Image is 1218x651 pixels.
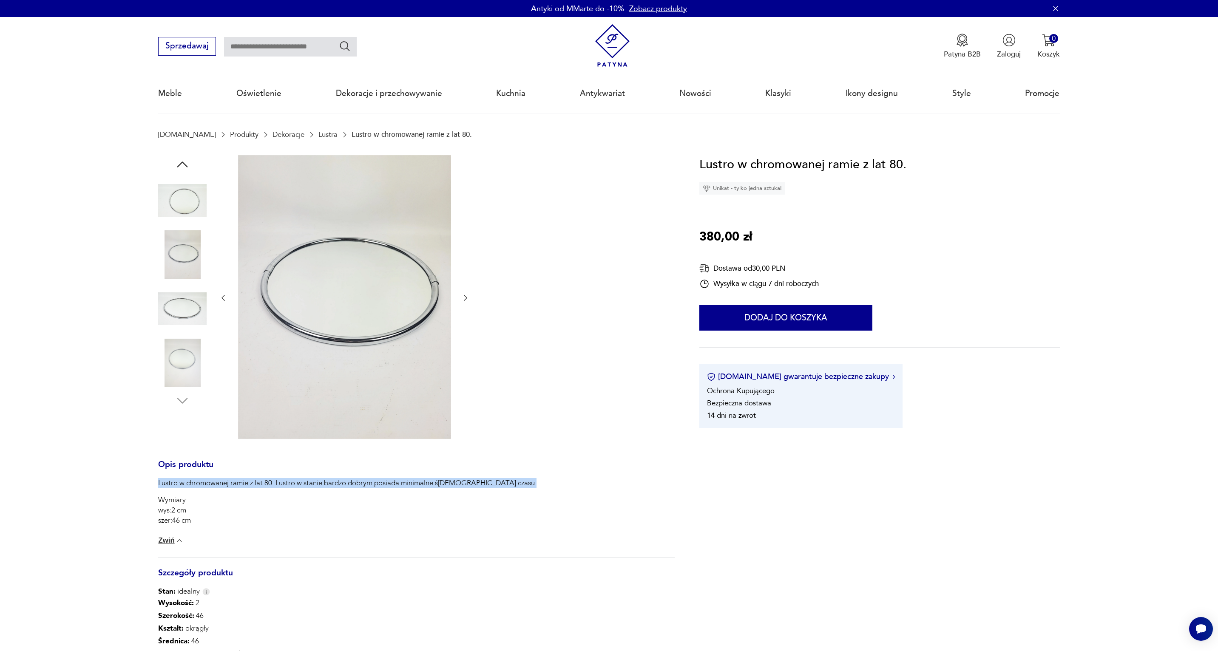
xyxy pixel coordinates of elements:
a: Sprzedawaj [158,43,216,50]
a: Ikona medaluPatyna B2B [944,34,981,59]
p: Antyki od MMarte do -10% [531,3,624,14]
img: Ikona dostawy [699,263,710,274]
button: [DOMAIN_NAME] gwarantuje bezpieczne zakupy [707,371,895,382]
p: Lustro w chromowanej ramie z lat 80. [352,130,472,139]
p: Patyna B2B [944,49,981,59]
p: Koszyk [1037,49,1060,59]
a: Dekoracje [273,130,304,139]
b: Średnica : [158,636,190,646]
h3: Szczegóły produktu [158,570,674,587]
button: Szukaj [339,40,351,52]
b: Szerokość : [158,611,194,620]
a: Promocje [1025,74,1059,113]
a: Nowości [679,74,711,113]
img: Zdjęcie produktu Lustro w chromowanej ramie z lat 80. [158,176,207,225]
button: Zaloguj [997,34,1021,59]
button: Sprzedawaj [158,37,216,56]
a: Klasyki [765,74,791,113]
img: Zdjęcie produktu Lustro w chromowanej ramie z lat 80. [238,155,451,439]
a: [DOMAIN_NAME] [158,130,216,139]
img: Ikona strzałki w prawo [893,375,895,379]
b: Stan: [158,586,176,596]
img: Ikona diamentu [703,184,710,192]
a: Produkty [230,130,258,139]
b: Wysokość : [158,598,194,608]
button: Patyna B2B [944,34,981,59]
a: Zobacz produkty [629,3,687,14]
p: Wymiary: wys:2 cm szer:46 cm [158,495,537,526]
h1: Lustro w chromowanej ramie z lat 80. [699,155,906,175]
h3: Opis produktu [158,461,674,478]
img: Patyna - sklep z meblami i dekoracjami vintage [591,24,634,67]
div: Unikat - tylko jedna sztuka! [699,182,785,195]
div: Wysyłka w ciągu 7 dni roboczych [699,279,819,289]
span: idealny [158,586,200,597]
a: Style [952,74,971,113]
img: chevron down [175,536,184,545]
a: Oświetlenie [236,74,281,113]
button: Dodaj do koszyka [699,305,872,331]
b: Ksztalt : [158,623,184,633]
li: 14 dni na zwrot [707,410,756,420]
iframe: Smartsupp widget button [1189,617,1213,641]
button: 0Koszyk [1037,34,1060,59]
img: Ikona medalu [956,34,969,47]
a: Antykwariat [580,74,625,113]
p: 46 [158,609,301,622]
button: Zwiń [158,536,184,545]
a: Ikony designu [846,74,898,113]
div: 0 [1049,34,1058,43]
img: Ikona koszyka [1042,34,1055,47]
a: Dekoracje i przechowywanie [336,74,442,113]
p: 380,00 zł [699,227,752,247]
li: Bezpieczna dostawa [707,398,771,408]
img: Ikonka użytkownika [1002,34,1016,47]
p: okrągły [158,622,301,635]
a: Kuchnia [496,74,525,113]
p: 46 [158,635,301,648]
img: Zdjęcie produktu Lustro w chromowanej ramie z lat 80. [158,339,207,387]
p: Zaloguj [997,49,1021,59]
img: Info icon [202,588,210,595]
img: Zdjęcie produktu Lustro w chromowanej ramie z lat 80. [158,230,207,279]
img: Zdjęcie produktu Lustro w chromowanej ramie z lat 80. [158,285,207,333]
p: 2 [158,597,301,609]
div: Dostawa od 30,00 PLN [699,263,819,274]
li: Ochrona Kupującego [707,386,775,396]
a: Meble [158,74,182,113]
img: Ikona certyfikatu [707,373,715,381]
p: Lustro w chromowanej ramie z lat 80. Lustro w stanie bardzo dobrym posiada minimalne ś[DEMOGRAPHI... [158,478,537,488]
a: Lustra [318,130,338,139]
